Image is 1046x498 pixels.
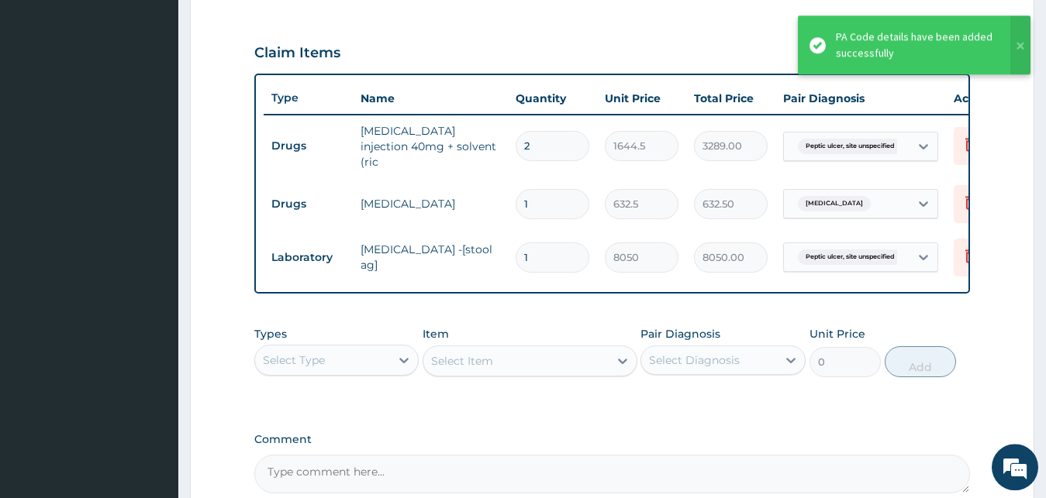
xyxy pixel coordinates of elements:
[640,326,720,342] label: Pair Diagnosis
[264,243,353,272] td: Laboratory
[353,188,508,219] td: [MEDICAL_DATA]
[90,150,214,307] span: We're online!
[798,249,903,265] span: Peptic ulcer, site unspecified
[29,77,63,116] img: d_794563401_company_1708531726252_794563401
[353,83,508,114] th: Name
[508,83,597,114] th: Quantity
[798,139,903,154] span: Peptic ulcer, site unspecified
[254,433,971,446] label: Comment
[264,132,353,160] td: Drugs
[353,234,508,280] td: [MEDICAL_DATA] -[stool ag]
[423,326,449,342] label: Item
[81,87,261,107] div: Chat with us now
[946,83,1024,114] th: Actions
[686,83,775,114] th: Total Price
[836,29,996,61] div: PA Code details have been added successfully
[264,190,353,218] td: Drugs
[775,83,946,114] th: Pair Diagnosis
[798,196,871,211] span: [MEDICAL_DATA]
[254,328,287,341] label: Types
[649,352,740,368] div: Select Diagnosis
[254,8,292,45] div: Minimize live chat window
[597,83,686,114] th: Unit Price
[263,352,325,368] div: Select Type
[8,333,295,387] textarea: Type your message and hit 'Enter'
[353,115,508,177] td: [MEDICAL_DATA] injection 40mg + solvent (ric
[885,346,956,377] button: Add
[810,326,865,342] label: Unit Price
[254,45,340,62] h3: Claim Items
[264,84,353,112] th: Type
